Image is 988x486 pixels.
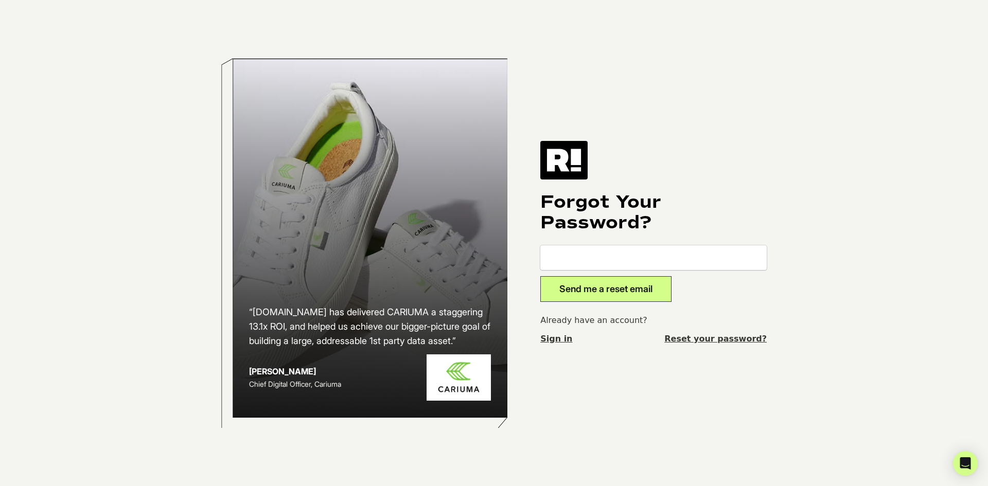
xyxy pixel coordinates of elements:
img: Cariuma [427,354,491,401]
h2: “[DOMAIN_NAME] has delivered CARIUMA a staggering 13.1x ROI, and helped us achieve our bigger-pic... [249,305,491,348]
p: Already have an account? [540,314,767,327]
strong: [PERSON_NAME] [249,366,316,376]
button: Send me a reset email [540,276,672,302]
h1: Forgot Your Password? [540,192,767,233]
a: Reset your password? [664,333,767,345]
img: Retention.com [540,141,588,179]
div: Open Intercom Messenger [953,451,978,476]
span: Chief Digital Officer, Cariuma [249,380,341,388]
a: Sign in [540,333,572,345]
